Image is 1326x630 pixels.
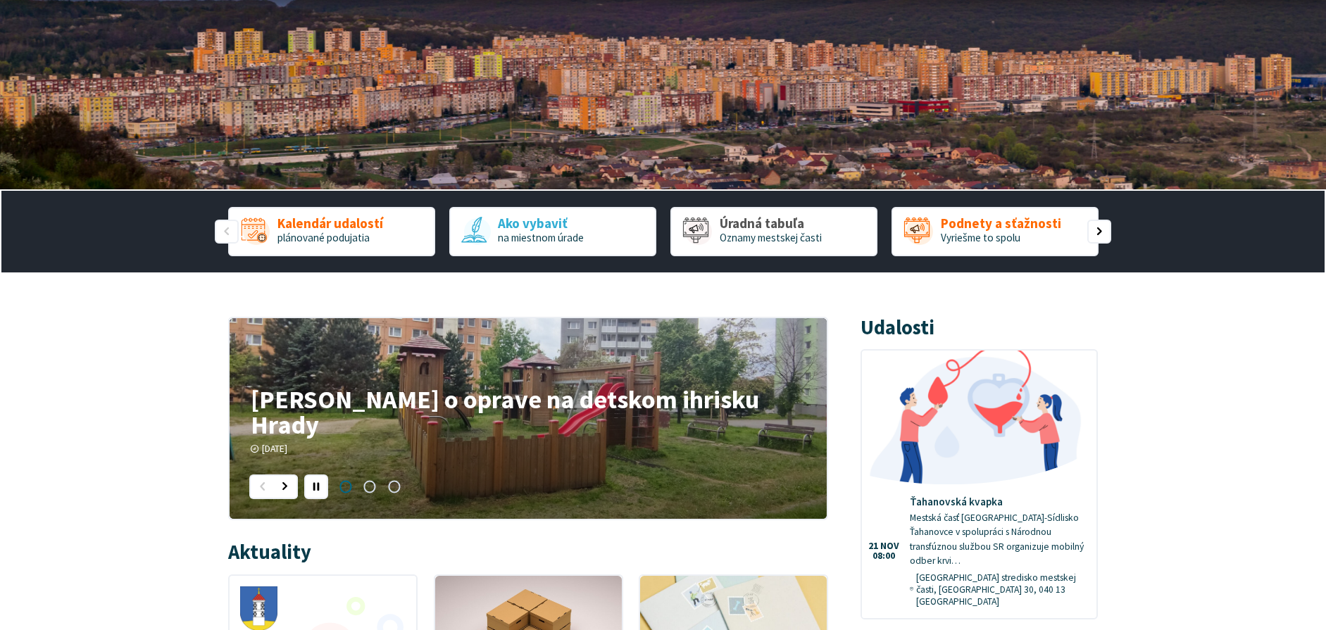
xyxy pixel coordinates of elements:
[868,551,899,561] span: 08:00
[449,207,656,256] a: Ako vybaviť na miestnom úrade
[304,474,328,498] div: Pozastaviť pohyb slajdera
[215,220,239,244] div: Predošlý slajd
[941,216,1061,231] span: Podnety a sťažnosti
[498,231,584,244] span: na miestnom úrade
[670,207,877,256] a: Úradná tabuľa Oznamy mestskej časti
[228,207,435,256] div: 1 / 5
[916,572,1086,607] span: [GEOGRAPHIC_DATA] stredisko mestskej časti, [GEOGRAPHIC_DATA] 30, 040 13 [GEOGRAPHIC_DATA]
[277,231,370,244] span: plánované podujatia
[277,216,383,231] span: Kalendár udalostí
[274,474,298,498] div: Nasledujúci slajd
[1087,220,1111,244] div: Nasledujúci slajd
[334,474,358,498] span: Prejsť na slajd 1
[720,216,822,231] span: Úradná tabuľa
[910,496,1086,508] h4: Ťahanovská kvapka
[382,474,406,498] span: Prejsť na slajd 3
[228,207,435,256] a: Kalendár udalostí plánované podujatia
[251,386,805,437] h4: [PERSON_NAME] o oprave na detskom ihrisku Hrady
[358,474,382,498] span: Prejsť na slajd 2
[230,318,827,519] div: 1 / 3
[910,511,1086,569] p: Mestská časť [GEOGRAPHIC_DATA]-Sídlisko Ťahanovce v spolupráci s Národnou transfúznou službou SR ...
[670,207,877,256] div: 3 / 5
[862,351,1096,617] a: Ťahanovská kvapka Mestská časť [GEOGRAPHIC_DATA]-Sídlisko Ťahanovce v spolupráci s Národnou trans...
[498,216,584,231] span: Ako vybaviť
[941,231,1020,244] span: Vyriešme to spolu
[892,207,1099,256] div: 4 / 5
[262,443,287,455] span: [DATE]
[228,541,311,563] h3: Aktuality
[861,317,934,339] h3: Udalosti
[230,318,827,519] a: [PERSON_NAME] o oprave na detskom ihrisku Hrady [DATE]
[892,207,1099,256] a: Podnety a sťažnosti Vyriešme to spolu
[720,231,822,244] span: Oznamy mestskej časti
[868,541,878,551] span: 21
[249,474,273,498] div: Predošlý slajd
[880,541,899,551] span: nov
[449,207,656,256] div: 2 / 5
